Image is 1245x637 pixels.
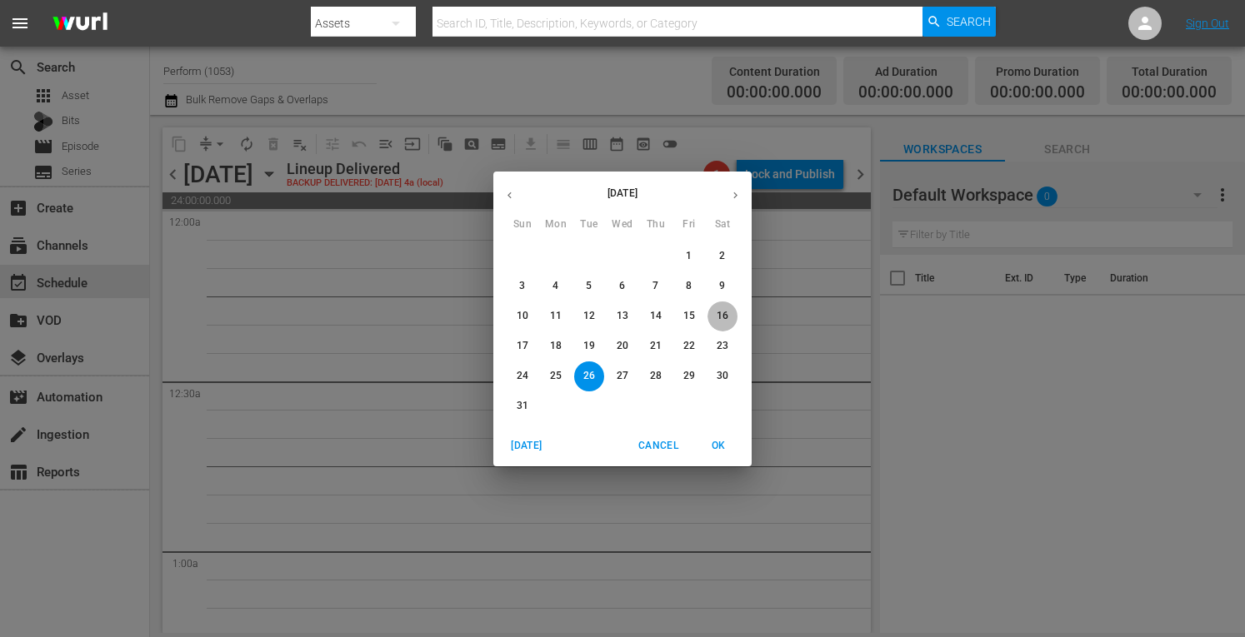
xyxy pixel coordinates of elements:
span: Tue [574,216,604,233]
button: [DATE] [500,432,553,460]
button: 22 [674,331,704,361]
button: 1 [674,241,704,271]
p: 20 [617,339,628,353]
p: 6 [619,279,625,293]
p: 21 [650,339,662,353]
p: 22 [683,339,695,353]
p: 25 [550,369,562,383]
button: 26 [574,361,604,391]
p: 29 [683,369,695,383]
span: OK [698,437,738,455]
p: 24 [517,369,528,383]
button: 2 [707,241,737,271]
span: Wed [607,216,637,233]
button: 10 [507,301,537,331]
p: 31 [517,399,528,413]
span: Sat [707,216,737,233]
button: 15 [674,301,704,331]
p: 15 [683,309,695,323]
button: 12 [574,301,604,331]
button: 14 [641,301,671,331]
button: 3 [507,271,537,301]
button: 9 [707,271,737,301]
button: 27 [607,361,637,391]
p: 13 [617,309,628,323]
p: 9 [719,279,725,293]
p: 17 [517,339,528,353]
span: Mon [541,216,571,233]
p: 27 [617,369,628,383]
button: 13 [607,301,637,331]
p: 1 [686,249,692,263]
span: Search [947,7,991,37]
button: 18 [541,331,571,361]
button: 5 [574,271,604,301]
p: 11 [550,309,562,323]
button: 23 [707,331,737,361]
p: 23 [717,339,728,353]
p: 2 [719,249,725,263]
p: 4 [552,279,558,293]
button: OK [692,432,745,460]
span: [DATE] [507,437,547,455]
button: 11 [541,301,571,331]
button: Cancel [632,432,685,460]
span: Thu [641,216,671,233]
p: 12 [583,309,595,323]
button: 4 [541,271,571,301]
p: 16 [717,309,728,323]
button: 25 [541,361,571,391]
span: Fri [674,216,704,233]
img: ans4CAIJ8jUAAAAAAAAAAAAAAAAAAAAAAAAgQb4GAAAAAAAAAAAAAAAAAAAAAAAAJMjXAAAAAAAAAAAAAAAAAAAAAAAAgAT5G... [40,4,120,43]
p: 19 [583,339,595,353]
button: 6 [607,271,637,301]
p: [DATE] [526,186,719,201]
button: 19 [574,331,604,361]
button: 21 [641,331,671,361]
p: 8 [686,279,692,293]
button: 7 [641,271,671,301]
button: 28 [641,361,671,391]
p: 26 [583,369,595,383]
p: 5 [586,279,592,293]
span: Sun [507,216,537,233]
button: 24 [507,361,537,391]
p: 10 [517,309,528,323]
button: 20 [607,331,637,361]
button: 16 [707,301,737,331]
p: 14 [650,309,662,323]
p: 18 [550,339,562,353]
span: menu [10,13,30,33]
button: 8 [674,271,704,301]
a: Sign Out [1186,17,1229,30]
p: 28 [650,369,662,383]
button: 31 [507,391,537,421]
button: 30 [707,361,737,391]
button: 29 [674,361,704,391]
p: 7 [652,279,658,293]
p: 30 [717,369,728,383]
button: 17 [507,331,537,361]
p: 3 [519,279,525,293]
span: Cancel [638,437,678,455]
